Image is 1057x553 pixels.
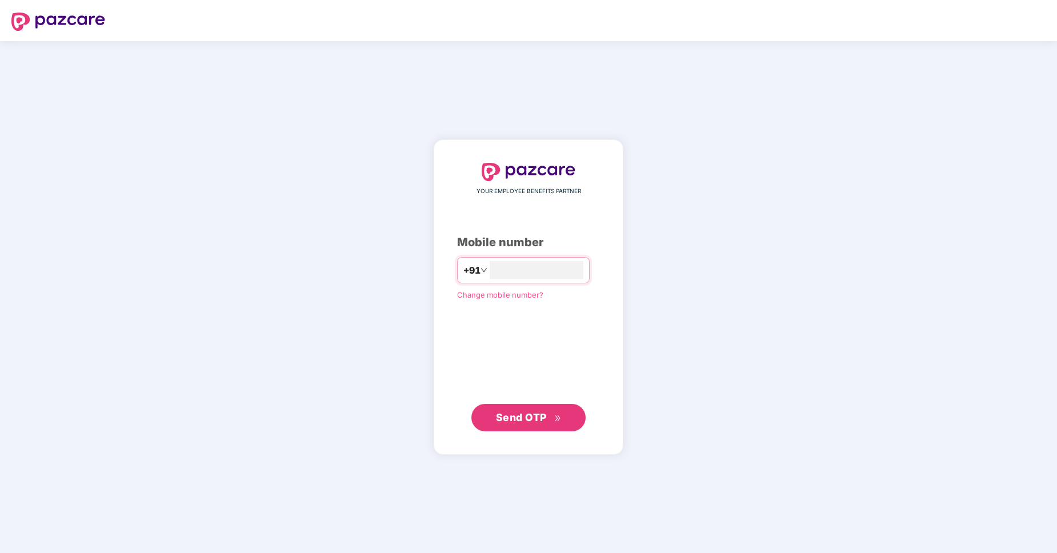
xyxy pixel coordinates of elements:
[496,411,547,423] span: Send OTP
[554,415,562,422] span: double-right
[457,234,600,251] div: Mobile number
[482,163,575,181] img: logo
[11,13,105,31] img: logo
[471,404,586,431] button: Send OTPdouble-right
[457,290,543,299] a: Change mobile number?
[477,187,581,196] span: YOUR EMPLOYEE BENEFITS PARTNER
[463,263,481,278] span: +91
[481,267,487,274] span: down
